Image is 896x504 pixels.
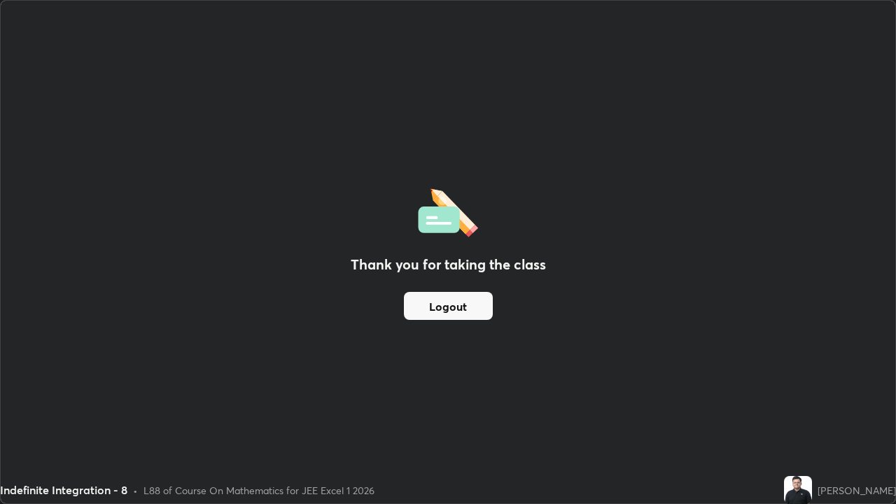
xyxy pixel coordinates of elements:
div: • [133,483,138,498]
h2: Thank you for taking the class [351,254,546,275]
div: [PERSON_NAME] [818,483,896,498]
button: Logout [404,292,493,320]
div: L88 of Course On Mathematics for JEE Excel 1 2026 [143,483,374,498]
img: b4f817cce9984ba09e1777588c900f31.jpg [784,476,812,504]
img: offlineFeedback.1438e8b3.svg [418,184,478,237]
